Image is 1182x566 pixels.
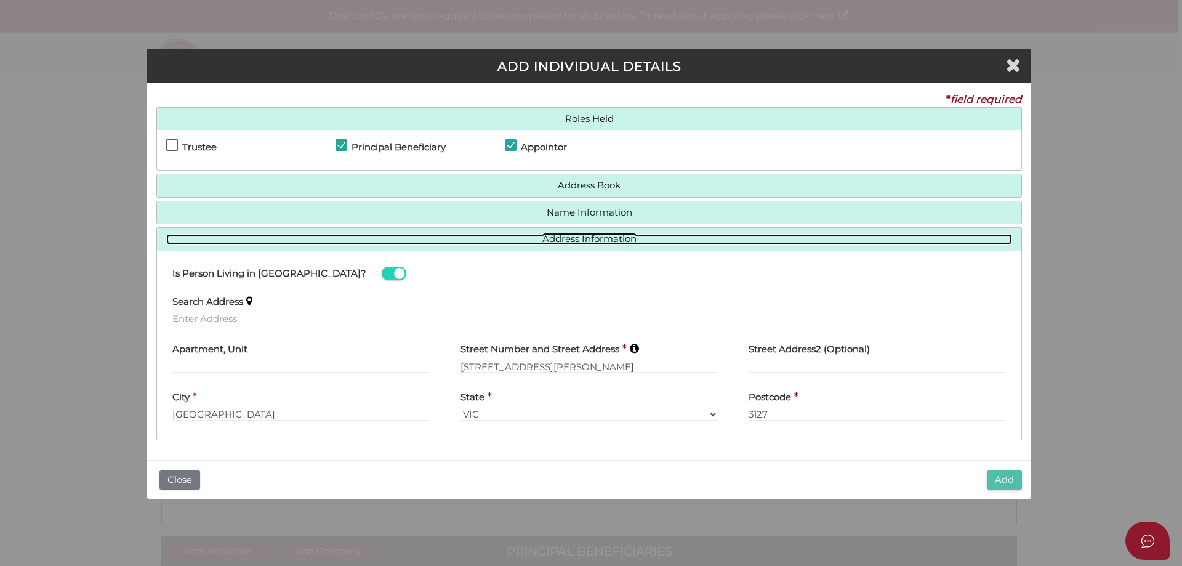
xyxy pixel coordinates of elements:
[460,392,484,403] h4: State
[460,344,619,355] h4: Street Number and Street Address
[246,296,252,306] i: Keep typing in your address(including suburb) until it appears
[172,269,366,279] h4: Is Person Living in [GEOGRAPHIC_DATA]?
[460,360,718,373] input: Enter Australian Address
[749,344,870,355] h4: Street Address2 (Optional)
[172,344,247,355] h4: Apartment, Unit
[172,392,190,403] h4: City
[749,392,791,403] h4: Postcode
[1125,522,1170,560] button: Open asap
[172,312,605,326] input: Enter Address
[166,234,1012,245] a: Address Information
[630,343,639,354] i: Keep typing in your address(including suburb) until it appears
[987,470,1022,490] button: Add
[172,297,243,307] h4: Search Address
[166,208,1012,218] a: Name Information
[159,470,200,490] button: Close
